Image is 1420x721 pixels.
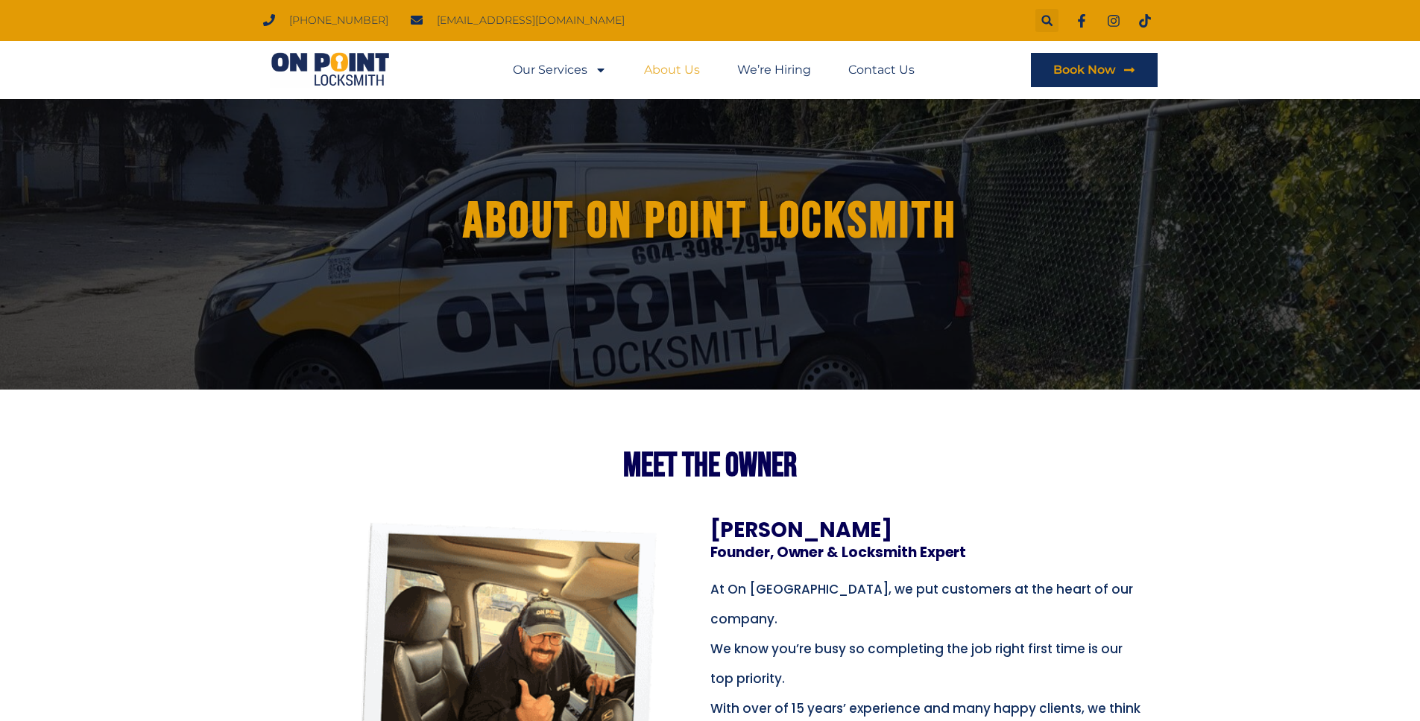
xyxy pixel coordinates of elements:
div: Search [1035,9,1058,32]
h2: MEET THE Owner [293,449,1128,483]
h1: About ON POINT LOCKSMITH [309,194,1112,250]
a: Contact Us [848,53,915,87]
p: We know you’re busy so completing the job right first time is our top priority. [710,634,1146,693]
a: About Us [644,53,700,87]
span: [PHONE_NUMBER] [285,10,388,31]
nav: Menu [513,53,915,87]
span: Book Now [1053,64,1116,76]
h3: Founder, Owner & Locksmith Expert [710,545,1128,559]
a: Our Services [513,53,607,87]
p: At On [GEOGRAPHIC_DATA], we put customers at the heart of our company. [710,574,1146,634]
h3: [PERSON_NAME] [710,520,1128,541]
a: We’re Hiring [737,53,811,87]
span: [EMAIL_ADDRESS][DOMAIN_NAME] [433,10,625,31]
a: Book Now [1031,53,1158,87]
